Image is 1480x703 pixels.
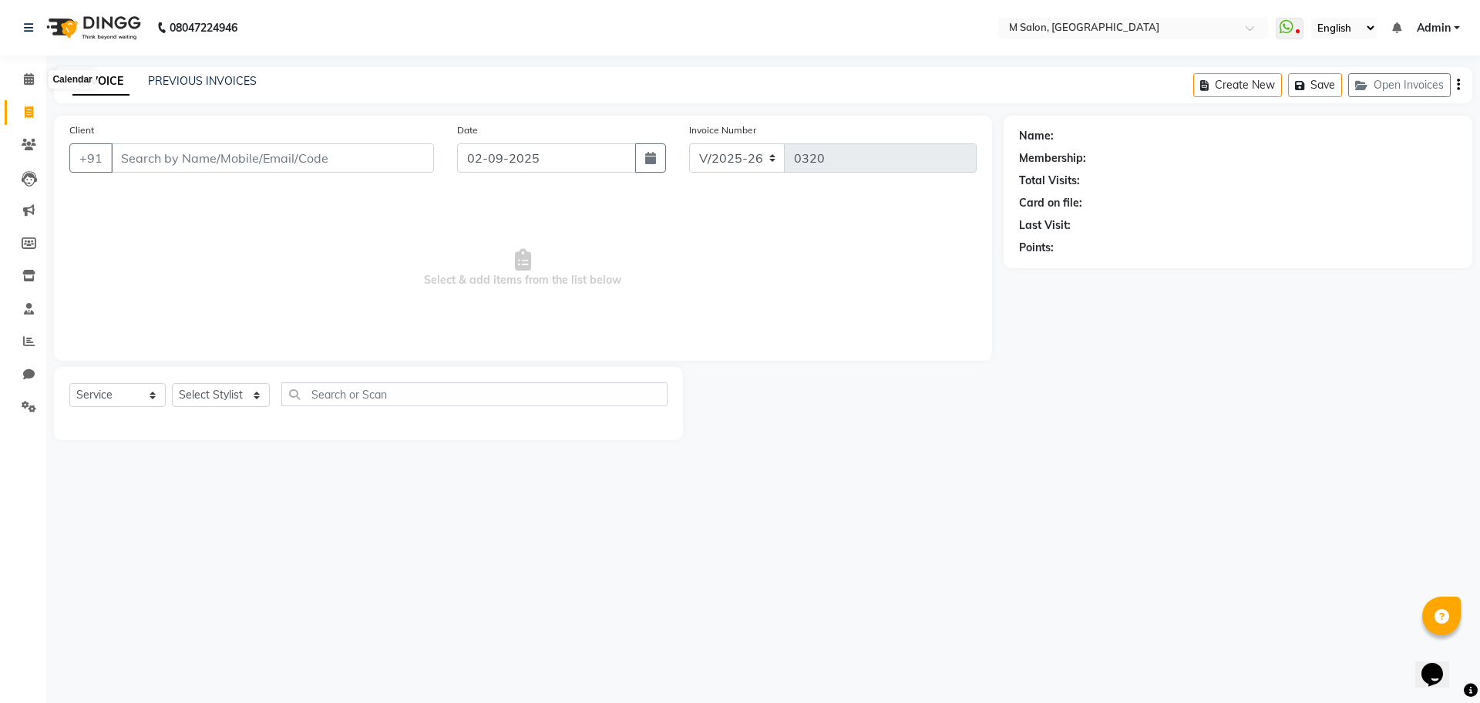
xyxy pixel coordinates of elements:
div: Last Visit: [1019,217,1071,234]
img: logo [39,6,145,49]
div: Calendar [49,70,96,89]
iframe: chat widget [1415,641,1465,688]
div: Total Visits: [1019,173,1080,189]
a: PREVIOUS INVOICES [148,74,257,88]
b: 08047224946 [170,6,237,49]
input: Search or Scan [281,382,668,406]
input: Search by Name/Mobile/Email/Code [111,143,434,173]
label: Client [69,123,94,137]
span: Admin [1417,20,1451,36]
button: Create New [1193,73,1282,97]
button: Open Invoices [1348,73,1451,97]
div: Card on file: [1019,195,1082,211]
button: +91 [69,143,113,173]
label: Invoice Number [689,123,756,137]
span: Select & add items from the list below [69,191,977,345]
div: Membership: [1019,150,1086,166]
div: Points: [1019,240,1054,256]
label: Date [457,123,478,137]
button: Save [1288,73,1342,97]
div: Name: [1019,128,1054,144]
